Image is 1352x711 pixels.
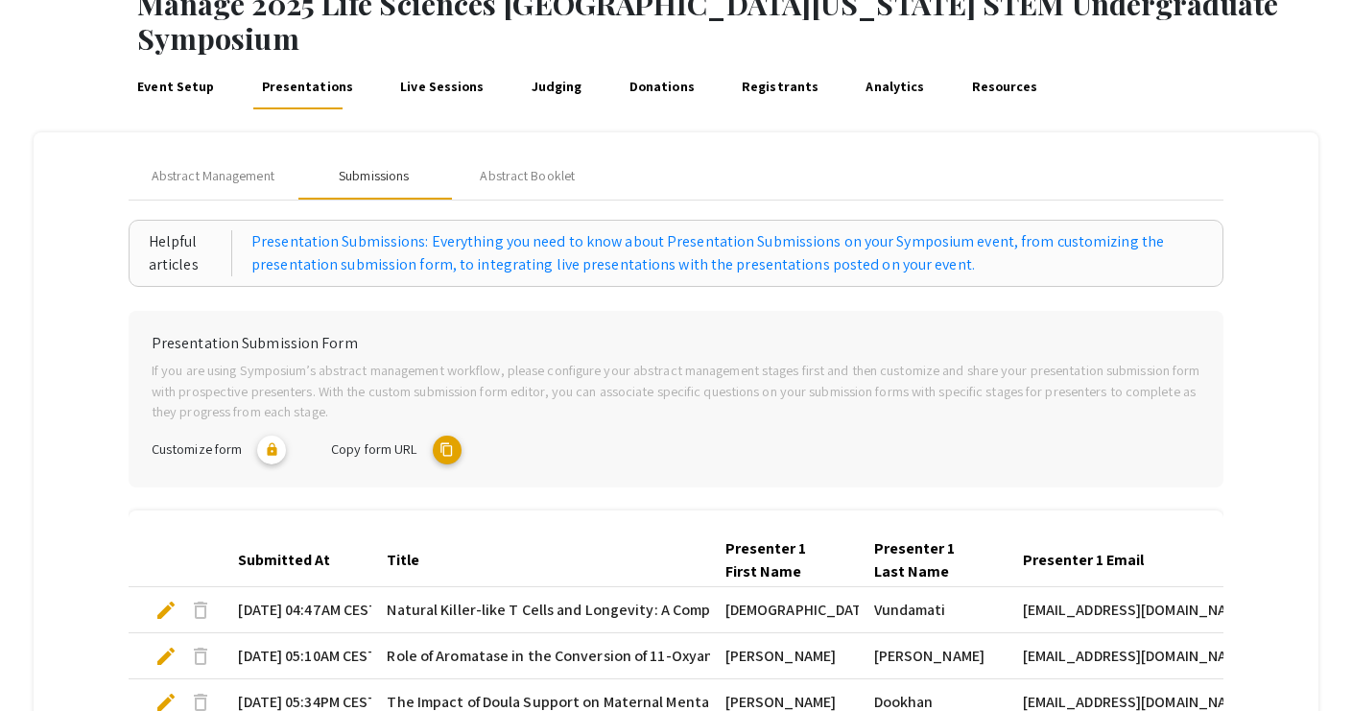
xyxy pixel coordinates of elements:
div: Presenter 1 Last Name [874,537,992,583]
mat-cell: [DEMOGRAPHIC_DATA] [710,587,859,633]
mat-icon: copy URL [433,436,462,464]
div: Title [387,549,437,572]
mat-cell: Vundamati [859,587,1008,633]
h6: Presentation Submission Form [152,334,1200,352]
mat-cell: [PERSON_NAME] [710,633,859,679]
mat-cell: [PERSON_NAME] [859,633,1008,679]
span: Customize form [152,439,242,458]
mat-cell: [EMAIL_ADDRESS][DOMAIN_NAME] [1008,587,1238,633]
a: Presentation Submissions: Everything you need to know about Presentation Submissions on your Symp... [251,230,1203,276]
a: Resources [968,63,1041,109]
span: delete [189,645,212,668]
mat-cell: [EMAIL_ADDRESS][DOMAIN_NAME] [1008,633,1238,679]
mat-cell: [DATE] 05:10AM CEST [223,633,371,679]
mat-cell: [DATE] 04:47AM CEST [223,587,371,633]
div: Helpful articles [149,230,232,276]
span: edit [154,599,178,622]
mat-icon: lock [257,436,286,464]
div: Abstract Booklet [480,166,575,186]
div: Presenter 1 Last Name [874,537,975,583]
span: Role of Aromatase in the Conversion of 11-Oxyandrogens to Estrogens: Mechanisms and Implications [387,645,1062,668]
a: Registrants [739,63,822,109]
div: Submitted At [238,549,347,572]
div: Title [387,549,419,572]
p: If you are using Symposium’s abstract management workflow, please configure your abstract managem... [152,360,1200,422]
span: delete [189,599,212,622]
a: Donations [626,63,698,109]
div: Presenter 1 Email [1023,549,1161,572]
a: Live Sessions [397,63,487,109]
span: edit [154,645,178,668]
div: Presenter 1 First Name [725,537,843,583]
span: Abstract Management [152,166,274,186]
div: Presenter 1 First Name [725,537,826,583]
a: Analytics [863,63,928,109]
span: Natural Killer-like T Cells and Longevity: A Comparative Analysis [387,599,817,622]
div: Presenter 1 Email [1023,549,1144,572]
div: Submissions [339,166,409,186]
a: Event Setup [134,63,218,109]
span: Copy form URL [331,439,416,458]
a: Judging [528,63,585,109]
iframe: Chat [14,625,82,697]
div: Submitted At [238,549,330,572]
a: Presentations [258,63,356,109]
